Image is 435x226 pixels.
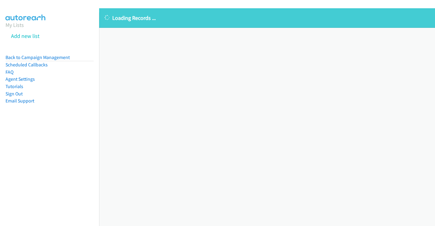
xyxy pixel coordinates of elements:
[6,76,35,82] a: Agent Settings
[6,83,23,89] a: Tutorials
[6,98,34,104] a: Email Support
[6,54,70,60] a: Back to Campaign Management
[105,14,429,22] p: Loading Records ...
[6,69,13,75] a: FAQ
[6,62,48,68] a: Scheduled Callbacks
[6,91,23,97] a: Sign Out
[11,32,39,39] a: Add new list
[6,21,24,28] a: My Lists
